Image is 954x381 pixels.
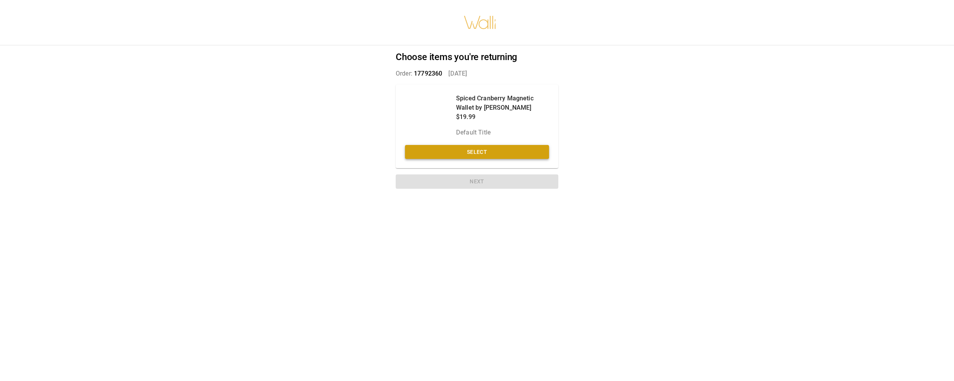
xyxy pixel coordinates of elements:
p: Order: [DATE] [396,69,558,78]
img: walli-inc.myshopify.com [463,6,497,39]
p: Spiced Cranberry Magnetic Wallet by [PERSON_NAME] [456,94,549,112]
span: 17792360 [414,70,442,77]
h2: Choose items you're returning [396,52,558,63]
p: Default Title [456,128,549,137]
p: $19.99 [456,112,549,122]
button: Select [405,145,549,159]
